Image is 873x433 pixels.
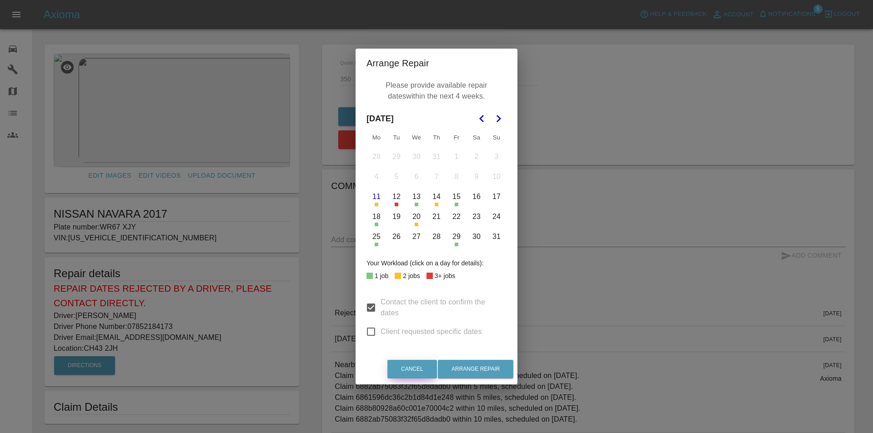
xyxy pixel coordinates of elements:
button: Go to the Next Month [490,110,507,127]
button: Sunday, August 3rd, 2025 [487,147,506,166]
button: Monday, August 4th, 2025 [367,167,386,186]
button: Sunday, August 24th, 2025 [487,207,506,226]
div: Your Workload (click on a day for details): [366,258,507,269]
div: 3+ jobs [435,270,456,281]
button: Saturday, August 16th, 2025 [467,187,486,206]
button: Cancel [387,360,437,378]
button: Wednesday, August 13th, 2025 [407,187,426,206]
button: Thursday, July 31st, 2025 [427,147,446,166]
div: 2 jobs [403,270,420,281]
button: Tuesday, August 26th, 2025 [387,227,406,246]
button: Tuesday, August 19th, 2025 [387,207,406,226]
button: Sunday, August 31st, 2025 [487,227,506,246]
button: Friday, August 15th, 2025 [447,187,466,206]
span: Client requested specific dates [381,326,482,337]
button: Tuesday, July 29th, 2025 [387,147,406,166]
span: Contact the client to confirm the dates [381,297,499,319]
button: Monday, July 28th, 2025 [367,147,386,166]
button: Thursday, August 28th, 2025 [427,227,446,246]
button: Friday, August 29th, 2025 [447,227,466,246]
table: August 2025 [366,129,507,247]
th: Saturday [467,129,487,147]
button: Sunday, August 17th, 2025 [487,187,506,206]
p: Please provide available repair dates within the next 4 weeks. [371,78,502,104]
button: Monday, August 18th, 2025 [367,207,386,226]
th: Wednesday [406,129,426,147]
button: Wednesday, July 30th, 2025 [407,147,426,166]
h2: Arrange Repair [356,49,517,78]
button: Saturday, August 2nd, 2025 [467,147,486,166]
th: Friday [447,129,467,147]
button: Friday, August 8th, 2025 [447,167,466,186]
button: Monday, August 25th, 2025 [367,227,386,246]
div: 1 job [375,270,388,281]
th: Thursday [426,129,447,147]
button: Tuesday, August 12th, 2025 [387,187,406,206]
th: Tuesday [386,129,406,147]
button: Saturday, August 23rd, 2025 [467,207,486,226]
button: Arrange Repair [438,360,513,378]
button: Wednesday, August 20th, 2025 [407,207,426,226]
button: Tuesday, August 5th, 2025 [387,167,406,186]
button: Saturday, August 30th, 2025 [467,227,486,246]
th: Sunday [487,129,507,147]
button: Thursday, August 21st, 2025 [427,207,446,226]
button: Wednesday, August 6th, 2025 [407,167,426,186]
button: Thursday, August 14th, 2025 [427,187,446,206]
button: Wednesday, August 27th, 2025 [407,227,426,246]
th: Monday [366,129,386,147]
button: Saturday, August 9th, 2025 [467,167,486,186]
button: Thursday, August 7th, 2025 [427,167,446,186]
button: Today, Monday, August 11th, 2025 [367,187,386,206]
span: [DATE] [366,109,394,129]
button: Friday, August 22nd, 2025 [447,207,466,226]
button: Friday, August 1st, 2025 [447,147,466,166]
button: Go to the Previous Month [474,110,490,127]
button: Sunday, August 10th, 2025 [487,167,506,186]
